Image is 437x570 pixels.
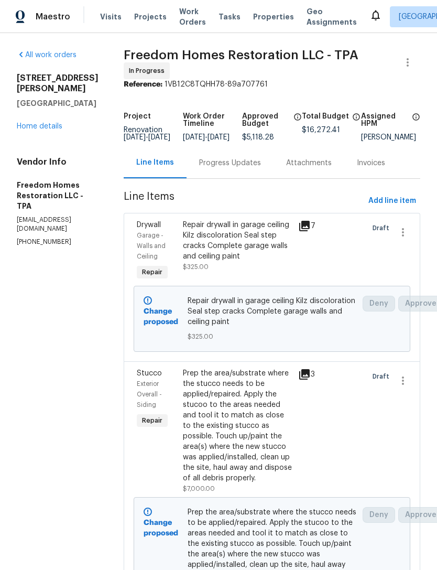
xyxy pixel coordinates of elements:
div: Attachments [286,158,332,168]
button: Add line item [364,191,420,211]
span: Visits [100,12,122,22]
p: [EMAIL_ADDRESS][DOMAIN_NAME] [17,216,99,233]
div: 7 [298,220,315,232]
span: Tasks [218,13,241,20]
span: Geo Assignments [307,6,357,27]
span: [DATE] [207,134,230,141]
span: [DATE] [148,134,170,141]
h5: Freedom Homes Restoration LLC - TPA [17,180,99,211]
span: $325.00 [183,264,209,270]
span: $325.00 [188,331,357,342]
span: In Progress [129,66,169,76]
h5: Project [124,113,151,120]
span: Repair drywall in garage ceiling Kilz discoloration Seal step cracks Complete garage walls and ce... [188,296,357,327]
span: Garage - Walls and Ceiling [137,232,166,260]
span: Draft [373,371,394,382]
span: Properties [253,12,294,22]
p: [PHONE_NUMBER] [17,238,99,246]
span: The total cost of line items that have been proposed by Opendoor. This sum includes line items th... [352,113,360,126]
span: - [183,134,230,141]
span: $16,272.41 [302,126,340,134]
span: Draft [373,223,394,233]
span: Repair [138,415,167,426]
span: Projects [134,12,167,22]
span: - [124,134,170,141]
b: Change proposed [144,308,178,326]
span: $5,118.28 [242,134,274,141]
b: Change proposed [144,519,178,537]
span: Line Items [124,191,364,211]
span: Add line item [368,195,416,208]
h5: Approved Budget [242,113,290,127]
span: $7,000.00 [183,486,215,492]
div: Progress Updates [199,158,261,168]
span: [DATE] [183,134,205,141]
span: Freedom Homes Restoration LLC - TPA [124,49,358,61]
a: Home details [17,123,62,130]
span: Stucco [137,370,162,377]
div: [PERSON_NAME] [361,134,420,141]
span: The total cost of line items that have been approved by both Opendoor and the Trade Partner. This... [293,113,302,134]
span: Exterior Overall - Siding [137,381,162,408]
h5: Work Order Timeline [183,113,242,127]
span: Work Orders [179,6,206,27]
button: Deny [363,507,395,523]
div: Repair drywall in garage ceiling Kilz discoloration Seal step cracks Complete garage walls and ce... [183,220,292,262]
div: Invoices [357,158,385,168]
h5: [GEOGRAPHIC_DATA] [17,98,99,109]
span: [DATE] [124,134,146,141]
span: The hpm assigned to this work order. [412,113,420,134]
span: Renovation [124,126,170,141]
span: Maestro [36,12,70,22]
div: Line Items [136,157,174,168]
button: Deny [363,296,395,311]
h2: [STREET_ADDRESS][PERSON_NAME] [17,73,99,94]
div: Prep the area/substrate where the stucco needs to be applied/repaired. Apply the stucoo to the ar... [183,368,292,483]
div: 1VB12C8TQHH78-89a707761 [124,79,420,90]
a: All work orders [17,51,77,59]
h5: Total Budget [302,113,349,120]
h5: Assigned HPM [361,113,409,127]
span: Drywall [137,221,161,229]
div: 3 [298,368,315,381]
b: Reference: [124,81,162,88]
h4: Vendor Info [17,157,99,167]
span: Repair [138,267,167,277]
